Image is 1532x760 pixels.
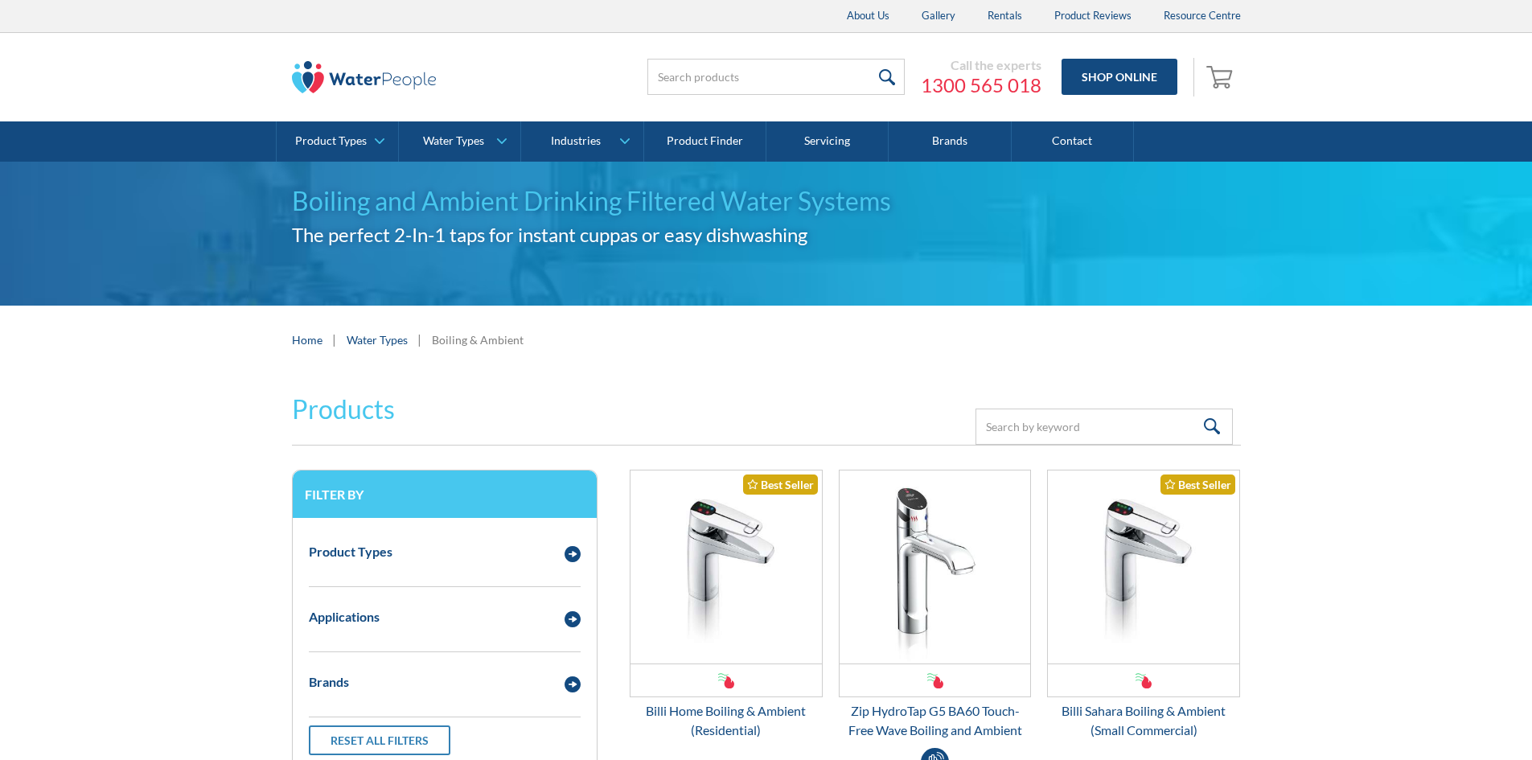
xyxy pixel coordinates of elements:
h2: Products [292,390,395,429]
a: Billi Sahara Boiling & Ambient (Small Commercial)Best SellerBilli Sahara Boiling & Ambient (Small... [1047,470,1240,740]
h2: The perfect 2-In-1 taps for instant cuppas or easy dishwashing [292,220,1241,249]
a: Billi Home Boiling & Ambient (Residential)Best SellerBilli Home Boiling & Ambient (Residential) [630,470,823,740]
input: Search products [647,59,905,95]
a: Reset all filters [309,725,450,755]
div: Best Seller [1160,474,1235,495]
div: Best Seller [743,474,818,495]
div: Brands [309,672,349,692]
img: Billi Home Boiling & Ambient (Residential) [630,470,822,663]
div: | [416,330,424,349]
a: Shop Online [1062,59,1177,95]
a: Zip HydroTap G5 BA60 Touch-Free Wave Boiling and AmbientZip HydroTap G5 BA60 Touch-Free Wave Boil... [839,470,1032,740]
a: Servicing [766,121,889,162]
a: Water Types [399,121,520,162]
a: Contact [1012,121,1134,162]
a: Brands [889,121,1011,162]
div: Water Types [423,134,484,148]
img: The Water People [292,61,437,93]
div: | [331,330,339,349]
div: Call the experts [921,57,1041,73]
div: Applications [309,607,380,626]
a: Product Finder [644,121,766,162]
a: Water Types [347,331,408,348]
div: Boiling & Ambient [432,331,524,348]
img: Billi Sahara Boiling & Ambient (Small Commercial) [1048,470,1239,663]
div: Zip HydroTap G5 BA60 Touch-Free Wave Boiling and Ambient [839,701,1032,740]
div: Billi Home Boiling & Ambient (Residential) [630,701,823,740]
div: Product Types [295,134,367,148]
img: Zip HydroTap G5 BA60 Touch-Free Wave Boiling and Ambient [840,470,1031,663]
div: Product Types [309,542,392,561]
img: shopping cart [1206,64,1237,89]
a: Industries [521,121,643,162]
div: Billi Sahara Boiling & Ambient (Small Commercial) [1047,701,1240,740]
h3: Filter by [305,487,585,502]
a: Home [292,331,322,348]
div: Industries [551,134,601,148]
a: Open cart [1202,58,1241,97]
a: 1300 565 018 [921,73,1041,97]
h1: Boiling and Ambient Drinking Filtered Water Systems [292,182,1241,220]
a: Product Types [277,121,398,162]
input: Search by keyword [975,409,1233,445]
